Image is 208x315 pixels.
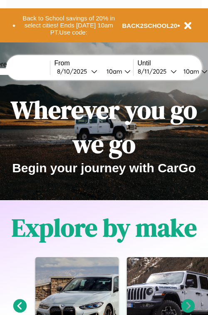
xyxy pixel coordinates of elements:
button: Back to School savings of 20% in select cities! Ends [DATE] 10am PT.Use code: [15,12,122,38]
div: 10am [179,67,201,75]
button: 10am [100,67,133,76]
div: 10am [102,67,124,75]
label: From [54,60,133,67]
button: 8/10/2025 [54,67,100,76]
b: BACK2SCHOOL20 [122,22,178,29]
div: 8 / 11 / 2025 [138,67,171,75]
div: 8 / 10 / 2025 [57,67,91,75]
h1: Explore by make [12,211,197,245]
